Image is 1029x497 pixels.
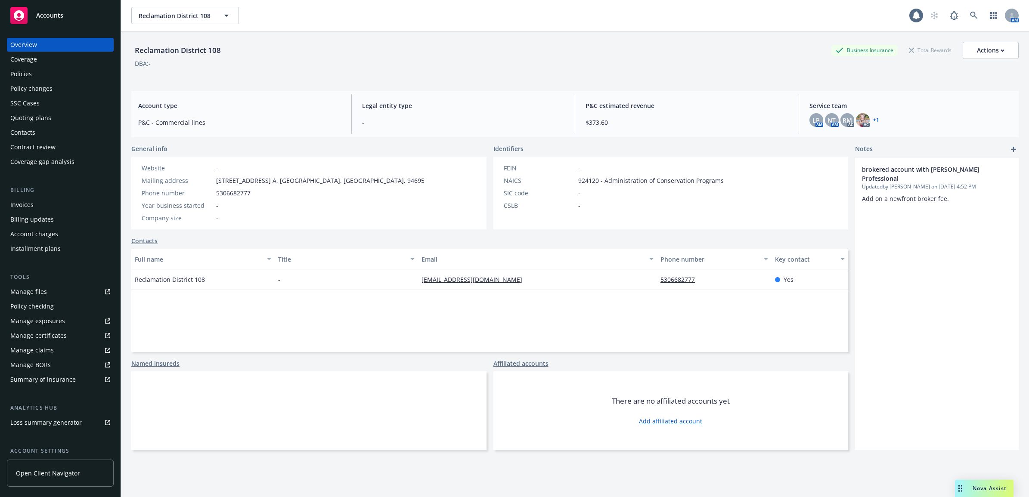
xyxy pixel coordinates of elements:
div: Policy changes [10,82,53,96]
span: - [278,275,280,284]
a: Manage BORs [7,358,114,372]
div: Coverage gap analysis [10,155,74,169]
span: Updated by [PERSON_NAME] on [DATE] 4:52 PM [862,183,1012,191]
span: - [578,188,580,198]
span: - [216,213,218,222]
div: Account settings [7,447,114,455]
a: Manage files [7,285,114,299]
span: P&C - Commercial lines [138,118,341,127]
a: Coverage [7,52,114,66]
a: Report a Bug [945,7,963,24]
div: Year business started [142,201,213,210]
span: Reclamation District 108 [139,11,213,20]
button: Full name [131,249,275,269]
span: - [578,164,580,173]
a: Account charges [7,227,114,241]
div: Policy checking [10,299,54,313]
div: Full name [135,255,262,264]
a: SSC Cases [7,96,114,110]
span: - [362,118,565,127]
a: Manage certificates [7,329,114,343]
span: General info [131,144,167,153]
div: Contract review [10,140,56,154]
span: brokered account with [PERSON_NAME] Professional [862,165,989,183]
a: Policies [7,67,114,81]
a: Contacts [131,236,158,245]
div: Email [422,255,644,264]
div: Policies [10,67,32,81]
a: Manage exposures [7,314,114,328]
div: Summary of insurance [10,373,76,386]
div: Actions [977,42,1004,59]
a: 5306682777 [660,275,702,284]
div: Website [142,164,213,173]
span: 924120 - Administration of Conservation Programs [578,176,724,185]
div: Business Insurance [831,45,898,56]
div: Overview [10,38,37,52]
a: Overview [7,38,114,52]
a: add [1008,144,1019,154]
span: LP [812,116,820,125]
button: Key contact [772,249,848,269]
div: DBA: - [135,59,151,68]
a: +1 [873,117,879,123]
div: Total Rewards [905,45,956,56]
a: Loss summary generator [7,416,114,429]
a: Accounts [7,3,114,28]
div: SIC code [504,188,575,198]
span: - [216,201,218,210]
div: Title [278,255,405,264]
div: Manage files [10,285,47,299]
div: Analytics hub [7,404,114,412]
a: Named insureds [131,359,180,368]
div: Company size [142,213,213,222]
div: Billing [7,186,114,194]
span: Accounts [36,12,63,19]
div: Reclamation District 108 [131,45,224,56]
img: photo [856,113,870,127]
a: Start snowing [926,7,943,24]
button: Reclamation District 108 [131,7,239,24]
div: Key contact [775,255,835,264]
div: Tools [7,273,114,281]
div: Manage claims [10,343,54,357]
a: Policy checking [7,299,114,313]
a: Contacts [7,126,114,139]
span: NT [828,116,836,125]
a: Quoting plans [7,111,114,125]
div: Loss summary generator [10,416,82,429]
a: Contract review [7,140,114,154]
a: Installment plans [7,242,114,256]
span: Open Client Navigator [16,469,80,478]
a: Manage claims [7,343,114,357]
a: [EMAIL_ADDRESS][DOMAIN_NAME] [422,275,529,284]
div: SSC Cases [10,96,40,110]
a: Add affiliated account [639,417,702,426]
span: Nova Assist [973,485,1007,492]
div: Drag to move [955,480,966,497]
div: NAICS [504,176,575,185]
a: Summary of insurance [7,373,114,386]
span: Notes [855,144,873,154]
button: Actions [963,42,1019,59]
span: $373.60 [586,118,788,127]
a: Search [965,7,983,24]
span: Identifiers [493,144,524,153]
div: Installment plans [10,242,61,256]
a: Billing updates [7,213,114,226]
div: Account charges [10,227,58,241]
button: Title [275,249,418,269]
span: Legal entity type [362,101,565,110]
a: Invoices [7,198,114,212]
div: Coverage [10,52,37,66]
div: brokered account with [PERSON_NAME] ProfessionalUpdatedby [PERSON_NAME] on [DATE] 4:52 PMAdd on a... [855,158,1019,210]
div: Phone number [660,255,759,264]
span: Account type [138,101,341,110]
div: FEIN [504,164,575,173]
span: Reclamation District 108 [135,275,205,284]
a: Policy changes [7,82,114,96]
span: 5306682777 [216,188,251,198]
div: Mailing address [142,176,213,185]
a: Switch app [985,7,1002,24]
